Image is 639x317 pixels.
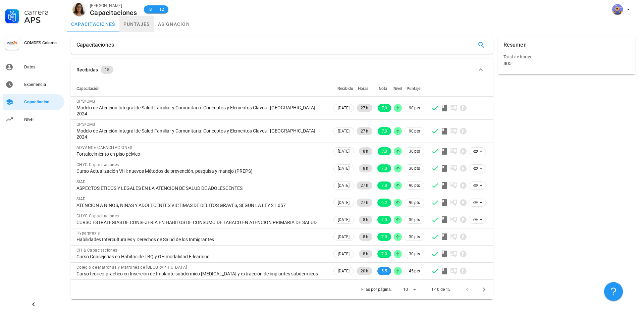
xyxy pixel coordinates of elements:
div: Curso Consejerías en Hábitos de TBQ y OH modalidad E-learning [76,254,327,260]
span: Colegio de Matronas y Matrones de [GEOGRAPHIC_DATA] [76,265,187,270]
div: Datos [24,64,62,70]
span: 7.0 [381,250,387,258]
span: 7.0 [381,233,387,241]
a: Nivel [3,111,64,127]
span: [DATE] [338,233,350,241]
div: Capacitación [24,99,62,105]
span: 6.2 [381,199,387,207]
button: Recibidas 15 [71,59,493,81]
span: 8 h [363,250,368,258]
a: asignación [154,16,194,32]
span: SIAD [76,179,86,184]
span: [DATE] [338,250,350,258]
span: [DATE] [338,127,350,135]
button: Página siguiente [478,283,490,296]
span: OPS/OMS [76,99,95,104]
span: Nota [379,86,387,91]
div: 405 [503,60,512,66]
div: Habilidades Interculturales y Derechos de Salud de los Inmigrantes [76,236,327,243]
span: 7,0 [382,104,387,112]
div: Curso Actualización VIH: nuevos Métodos de prevención, pesquisa y manejo (PREPS) [76,168,327,174]
span: 90 pts [409,199,420,206]
div: Recibidas [76,66,98,73]
a: Datos [3,59,64,75]
a: puntajes [119,16,154,32]
div: Carrera [24,8,62,16]
div: Modelo de Atención Integral de Salud Familiar y Comunitaria: Conceptos y Elementos Claves - [GEOG... [76,128,327,140]
span: [DATE] [338,148,350,155]
span: B [148,6,153,13]
span: 12 [159,6,164,13]
div: Capacitaciones [76,36,114,54]
span: [DATE] [338,182,350,189]
span: 30 pts [409,148,420,155]
span: 27 h [361,127,368,135]
div: Resumen [503,36,527,54]
span: [DATE] [338,165,350,172]
div: Filas por página: [361,280,419,299]
span: SIAD [76,197,86,201]
span: CH & Capacitaciones [76,248,117,253]
span: 45 pts [409,268,420,274]
span: Capacitación [76,86,100,91]
span: 30 pts [409,165,420,172]
div: ATENCION A NIÑOS, NIÑAS Y ADOLECENTES VICTIMAS DE DELITOS GRAVES, SEGUN LA LEY 21.057 [76,202,327,208]
span: 20 h [361,267,368,275]
div: Modelo de Atención Integral de Salud Familiar y Comunitaria: Conceptos y Elementos Claves - [GEOG... [76,105,327,117]
span: 90 pts [409,128,420,135]
span: 30 pts [409,216,420,223]
span: 7.0 [381,164,387,172]
span: Puntaje [407,86,420,91]
div: 10Filas por página: [403,284,419,295]
span: Nivel [393,86,402,91]
span: [DATE] [338,199,350,206]
span: [DATE] [338,216,350,223]
span: 5.5 [381,267,387,275]
span: [DATE] [338,104,350,112]
span: 8 h [363,233,368,241]
span: 27 h [361,199,368,207]
span: Hyperpraxis [76,231,100,235]
div: Curso teórico-practico en Inserción de Implante subdérmico [MEDICAL_DATA] y extracción de implant... [76,271,327,277]
div: ASPECTOS ETICOS Y LEGALES EN LA ATENCION DE SALUD DE ADOLESCENTES [76,185,327,191]
span: 15 [105,66,109,74]
th: Puntaje [403,81,426,97]
span: ADVANCE CAPACITACIONES [76,145,132,150]
div: COMDES Calama [24,40,62,46]
span: Horas [358,86,368,91]
span: 30 pts [409,251,420,257]
span: 7.0 [381,181,387,190]
th: Capacitación [71,81,332,97]
span: 8 h [363,164,368,172]
a: Capacitación [3,94,64,110]
div: 10 [403,286,408,293]
div: Fortalecimiento en piso pélvico [76,151,327,157]
th: Nota [374,81,392,97]
span: 90 pts [409,182,420,189]
span: OPS/OMS [76,122,95,127]
div: 1-10 de 15 [431,286,450,293]
span: 7.0 [381,216,387,224]
div: CURSO ESTRATEGIAS DE CONSEJERIA EN HABITOS DE CONSUMO DE TABACO EN ATENCION PRIMARIA DE SALUD [76,219,327,225]
span: 27 h [361,104,368,112]
th: Nivel [392,81,403,97]
div: APS [24,16,62,24]
div: avatar [612,4,623,15]
span: CHYC Capacitaciones [76,214,119,218]
div: Experiencia [24,82,62,87]
div: [PERSON_NAME] [90,2,137,9]
span: 30 pts [409,233,420,240]
th: Horas [355,81,374,97]
span: [DATE] [338,267,350,275]
span: 8 h [363,147,368,155]
span: CHYC Capacitaciones [76,162,119,167]
a: Experiencia [3,76,64,93]
span: 7,0 [382,127,387,135]
span: Recibido [337,86,353,91]
div: Total de horas [503,54,630,60]
div: avatar [72,3,86,16]
a: capacitaciones [67,16,119,32]
span: 90 pts [409,105,420,111]
th: Recibido [332,81,355,97]
div: Capacitaciones [90,9,137,16]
